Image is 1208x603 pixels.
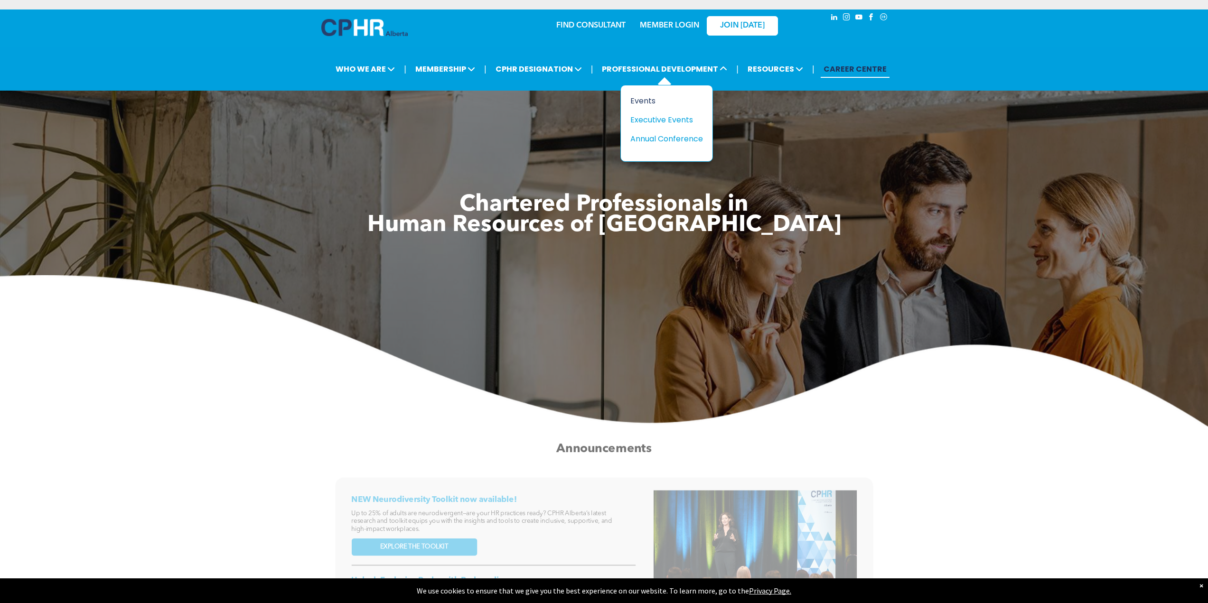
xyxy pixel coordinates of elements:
a: FIND CONSULTANT [556,22,626,29]
span: EXPLORE THE TOOLKIT [380,543,449,551]
li: | [484,59,487,79]
a: MEMBER LOGIN [640,22,699,29]
li: | [736,59,739,79]
span: Up to 25% of adults are neurodivergent—are your HR practices ready? CPHR Alberta’s latest researc... [351,510,612,532]
span: Chartered Professionals in [459,194,749,216]
span: Human Resources of [GEOGRAPHIC_DATA] [367,214,841,237]
div: Dismiss notification [1199,581,1203,590]
a: EXPLORE THE TOOLKIT [351,538,477,556]
a: JOIN [DATE] [707,16,778,36]
span: JOIN [DATE] [720,21,765,30]
div: Events [630,95,696,107]
img: A blue and white logo for cp alberta [321,19,408,36]
a: Events [630,95,703,107]
a: linkedin [829,12,840,25]
li: | [812,59,815,79]
span: MEMBERSHIP [412,60,478,78]
div: Annual Conference [630,133,696,145]
a: facebook [866,12,877,25]
span: Unlock Exclusive Perks with Perkopolis [351,576,502,584]
span: CPHR DESIGNATION [493,60,585,78]
a: Privacy Page. [749,586,791,595]
span: Announcements [556,443,651,455]
a: Executive Events [630,114,703,126]
a: instagram [842,12,852,25]
li: | [404,59,406,79]
span: NEW Neurodiversity Toolkit now available! [351,495,516,503]
span: WHO WE ARE [333,60,398,78]
li: | [591,59,593,79]
a: CAREER CENTRE [821,60,890,78]
a: youtube [854,12,864,25]
span: RESOURCES [745,60,806,78]
span: PROFESSIONAL DEVELOPMENT [599,60,730,78]
a: Annual Conference [630,133,703,145]
div: Executive Events [630,114,696,126]
a: Social network [879,12,889,25]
